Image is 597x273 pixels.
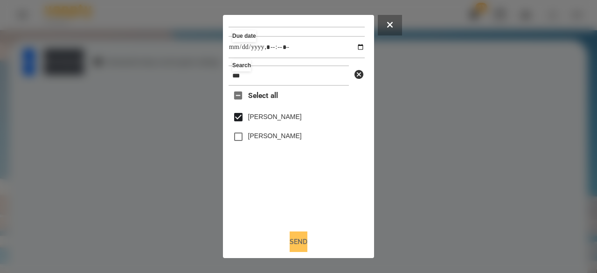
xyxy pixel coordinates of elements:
[248,90,278,101] span: Select all
[232,30,256,42] label: Due date
[248,112,302,121] label: [PERSON_NAME]
[232,60,251,71] label: Search
[290,231,307,252] button: Send
[248,131,302,140] label: [PERSON_NAME]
